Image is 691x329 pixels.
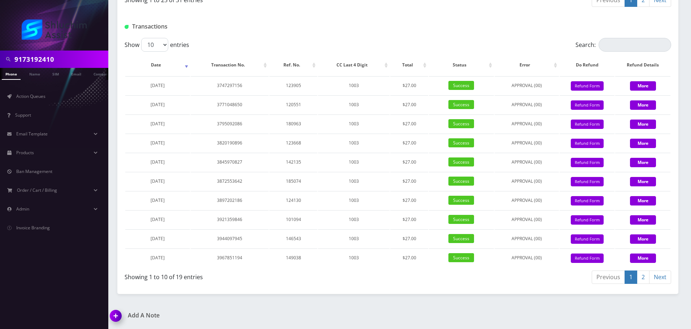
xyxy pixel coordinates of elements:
[191,134,269,152] td: 3820190896
[448,196,474,205] span: Success
[269,191,317,209] td: 124130
[318,229,390,248] td: 1003
[269,55,317,75] th: Ref. No.: activate to sort column ascending
[630,234,656,244] button: More
[125,25,129,29] img: Transactions
[448,138,474,147] span: Success
[390,134,428,152] td: $27.00
[637,270,649,284] a: 2
[571,215,604,225] button: Refund Form
[448,81,474,90] span: Success
[390,95,428,114] td: $27.00
[191,76,269,95] td: 3747297156
[571,177,604,187] button: Refund Form
[625,270,637,284] a: 1
[448,157,474,166] span: Success
[390,172,428,190] td: $27.00
[615,55,670,75] th: Refund Details
[151,101,165,108] span: [DATE]
[269,76,317,95] td: 123905
[318,191,390,209] td: 1003
[495,76,559,95] td: APPROVAL (00)
[630,177,656,186] button: More
[448,253,474,262] span: Success
[16,131,48,137] span: Email Template
[630,120,656,129] button: More
[269,95,317,114] td: 120551
[560,55,614,75] th: Do Refund
[390,76,428,95] td: $27.00
[318,114,390,133] td: 1003
[191,114,269,133] td: 3795092086
[15,112,31,118] span: Support
[495,229,559,248] td: APPROVAL (00)
[448,119,474,128] span: Success
[191,95,269,114] td: 3771048650
[151,216,165,222] span: [DATE]
[68,68,85,79] a: Email
[49,68,62,79] a: SIM
[16,93,45,99] span: Action Queues
[571,120,604,129] button: Refund Form
[90,68,114,79] a: Company
[16,206,29,212] span: Admin
[269,172,317,190] td: 185074
[495,55,559,75] th: Error: activate to sort column ascending
[191,191,269,209] td: 3897202186
[571,158,604,168] button: Refund Form
[390,191,428,209] td: $27.00
[495,134,559,152] td: APPROVAL (00)
[630,254,656,263] button: More
[575,38,671,52] label: Search:
[110,312,392,319] h1: Add A Note
[390,210,428,229] td: $27.00
[429,55,494,75] th: Status: activate to sort column ascending
[191,210,269,229] td: 3921359846
[151,235,165,242] span: [DATE]
[14,52,107,66] input: Search in Company
[141,38,168,52] select: Showentries
[17,187,57,193] span: Order / Cart / Billing
[16,168,52,174] span: Ban Management
[571,81,604,91] button: Refund Form
[318,248,390,267] td: 1003
[125,55,190,75] th: Date: activate to sort column ascending
[2,68,21,80] a: Phone
[448,177,474,186] span: Success
[495,153,559,171] td: APPROVAL (00)
[649,270,671,284] a: Next
[125,270,392,281] div: Showing 1 to 10 of 19 entries
[630,81,656,91] button: More
[592,270,625,284] a: Previous
[191,55,269,75] th: Transaction No.: activate to sort column ascending
[571,254,604,263] button: Refund Form
[630,215,656,225] button: More
[191,153,269,171] td: 3845970827
[495,172,559,190] td: APPROVAL (00)
[630,196,656,205] button: More
[571,139,604,148] button: Refund Form
[571,234,604,244] button: Refund Form
[495,191,559,209] td: APPROVAL (00)
[495,95,559,114] td: APPROVAL (00)
[269,134,317,152] td: 123668
[571,100,604,110] button: Refund Form
[151,82,165,88] span: [DATE]
[318,95,390,114] td: 1003
[269,210,317,229] td: 101094
[191,229,269,248] td: 3944097945
[390,114,428,133] td: $27.00
[318,76,390,95] td: 1003
[630,100,656,110] button: More
[448,215,474,224] span: Success
[599,38,671,52] input: Search:
[151,197,165,203] span: [DATE]
[26,68,44,79] a: Name
[151,159,165,165] span: [DATE]
[191,172,269,190] td: 3872553642
[16,225,50,231] span: Invoice Branding
[151,140,165,146] span: [DATE]
[495,114,559,133] td: APPROVAL (00)
[191,248,269,267] td: 3967851194
[125,38,189,52] label: Show entries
